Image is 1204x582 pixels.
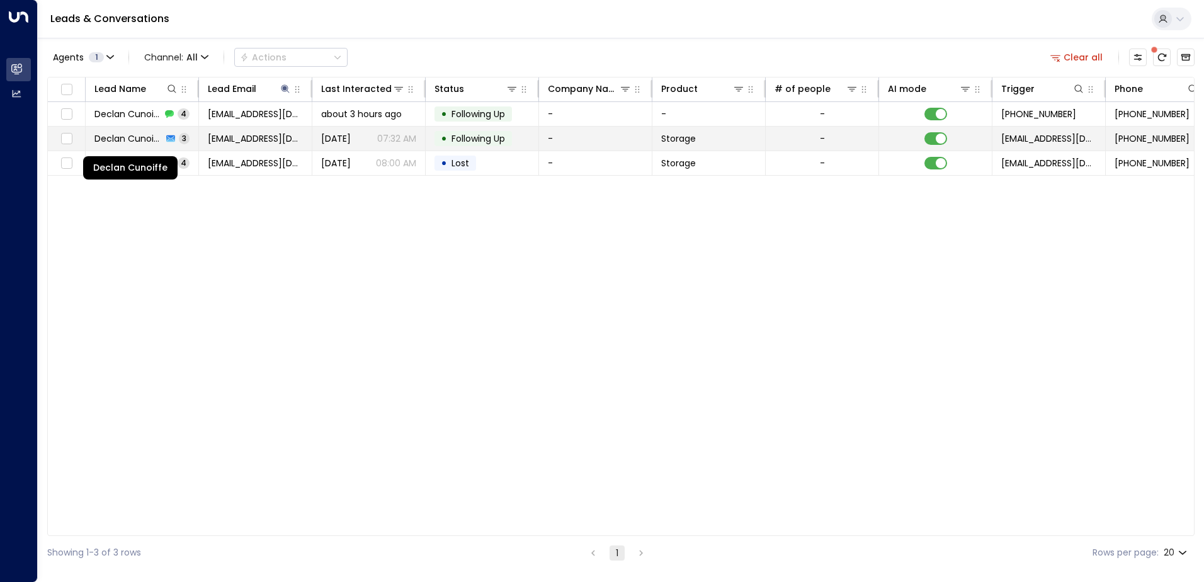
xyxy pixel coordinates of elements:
[178,157,190,168] span: 4
[1115,81,1199,96] div: Phone
[208,81,292,96] div: Lead Email
[59,131,74,147] span: Toggle select row
[50,11,169,26] a: Leads & Conversations
[321,157,351,169] span: Sep 03, 2025
[1115,132,1190,145] span: +447940396768
[321,81,392,96] div: Last Interacted
[94,132,162,145] span: Declan Cunoiffe
[321,108,402,120] span: about 3 hours ago
[139,48,213,66] span: Channel:
[1153,48,1171,66] span: There are new threads available. Refresh the grid to view the latest updates.
[1129,48,1147,66] button: Customize
[1115,81,1143,96] div: Phone
[94,108,161,120] span: Declan Cunoiffe
[451,132,505,145] span: Following Up
[585,545,649,561] nav: pagination navigation
[1164,544,1190,562] div: 20
[1115,157,1190,169] span: +447940396768
[548,81,619,96] div: Company Name
[661,157,696,169] span: Storage
[548,81,632,96] div: Company Name
[539,151,652,175] td: -
[208,81,256,96] div: Lead Email
[451,108,505,120] span: Following Up
[179,133,190,144] span: 3
[1001,108,1076,120] span: +447940396768
[539,102,652,126] td: -
[441,103,447,125] div: •
[434,81,464,96] div: Status
[59,106,74,122] span: Toggle select row
[820,108,825,120] div: -
[234,48,348,67] button: Actions
[441,152,447,174] div: •
[888,81,972,96] div: AI mode
[441,128,447,149] div: •
[1093,546,1159,559] label: Rows per page:
[775,81,858,96] div: # of people
[139,48,213,66] button: Channel:All
[47,546,141,559] div: Showing 1-3 of 3 rows
[186,52,198,62] span: All
[321,132,351,145] span: Oct 04, 2025
[1001,81,1085,96] div: Trigger
[208,132,303,145] span: dc.concepts95@gmail.com
[321,81,405,96] div: Last Interacted
[661,81,745,96] div: Product
[376,157,416,169] p: 08:00 AM
[820,132,825,145] div: -
[53,53,84,62] span: Agents
[208,157,303,169] span: dc.concepts95@gmail.com
[661,81,698,96] div: Product
[1177,48,1195,66] button: Archived Leads
[1115,108,1190,120] span: +447940396768
[89,52,104,62] span: 1
[59,156,74,171] span: Toggle select row
[1001,132,1096,145] span: leads@space-station.co.uk
[1001,157,1096,169] span: leads@space-station.co.uk
[59,82,74,98] span: Toggle select all
[434,81,518,96] div: Status
[1001,81,1035,96] div: Trigger
[1045,48,1108,66] button: Clear all
[94,81,146,96] div: Lead Name
[661,132,696,145] span: Storage
[208,108,303,120] span: dc.concepts95@gmail.com
[94,81,178,96] div: Lead Name
[178,108,190,119] span: 4
[652,102,766,126] td: -
[234,48,348,67] div: Button group with a nested menu
[83,156,178,180] div: Declan Cunoiffe
[451,157,469,169] span: Lost
[47,48,118,66] button: Agents1
[775,81,831,96] div: # of people
[240,52,287,63] div: Actions
[820,157,825,169] div: -
[377,132,416,145] p: 07:32 AM
[610,545,625,561] button: page 1
[539,127,652,151] td: -
[888,81,926,96] div: AI mode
